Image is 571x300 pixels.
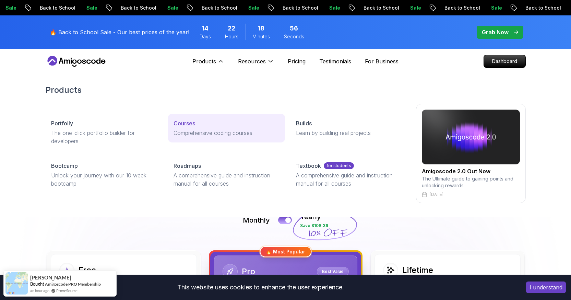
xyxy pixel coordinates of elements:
[240,4,262,11] p: Sale
[242,266,255,277] h2: Pro
[50,28,189,36] p: 🔥 Back to School Sale - Our best prices of the year!
[526,282,566,293] button: Accept cookies
[321,4,343,11] p: Sale
[422,110,520,164] img: amigoscode 2.0
[518,4,564,11] p: Back to School
[30,281,44,287] span: Bought
[5,272,28,295] img: provesource social proof notification image
[290,156,407,193] a: Textbookfor studentsA comprehensive guide and instruction manual for all courses
[225,33,238,40] span: Hours
[174,171,279,188] p: A comprehensive guide and instruction manual for all courses
[79,265,96,276] h2: Free
[296,162,321,170] p: Textbook
[437,4,483,11] p: Back to School
[365,57,398,65] a: For Business
[484,55,526,68] a: Dashboard
[422,167,520,175] h2: Amigoscode 2.0 Out Now
[324,162,354,169] p: for students
[258,24,264,33] span: 18 Minutes
[174,162,201,170] p: Roadmaps
[51,171,157,188] p: Unlock your journey with our 10 week bootcamp
[30,288,49,293] span: an hour ago
[56,288,78,293] a: ProveSource
[296,171,402,188] p: A comprehensive guide and instruction manual for all courses
[356,4,402,11] p: Back to School
[402,265,433,276] h2: Lifetime
[46,114,163,151] a: PortfollyThe one-click portfolio builder for developers
[319,57,351,65] a: Testimonials
[318,268,348,275] p: Best Value
[46,85,526,96] h2: Products
[243,215,270,225] p: Monthly
[32,4,79,11] p: Back to School
[194,4,240,11] p: Back to School
[416,104,526,203] a: amigoscode 2.0Amigoscode 2.0 Out NowThe Ultimate guide to gaining points and unlocking rewards[DATE]
[45,282,101,287] a: Amigoscode PRO Membership
[296,129,402,137] p: Learn by building real projects
[51,129,157,145] p: The one-click portfolio builder for developers
[483,4,505,11] p: Sale
[159,4,181,11] p: Sale
[484,55,525,67] p: Dashboard
[30,275,71,280] span: [PERSON_NAME]
[288,57,306,65] a: Pricing
[200,33,211,40] span: Days
[422,175,520,189] p: The Ultimate guide to gaining points and unlocking rewards
[402,4,424,11] p: Sale
[290,24,298,33] span: 56 Seconds
[168,114,285,142] a: CoursesComprehensive coding courses
[290,114,407,142] a: BuildsLearn by building real projects
[174,129,279,137] p: Comprehensive coding courses
[46,156,163,193] a: BootcampUnlock your journey with our 10 week bootcamp
[113,4,159,11] p: Back to School
[284,33,304,40] span: Seconds
[238,57,274,71] button: Resources
[430,192,443,197] p: [DATE]
[192,57,224,71] button: Products
[228,24,235,33] span: 22 Hours
[252,33,270,40] span: Minutes
[202,24,209,33] span: 14 Days
[238,57,266,65] p: Resources
[482,28,509,36] p: Grab Now
[51,162,78,170] p: Bootcamp
[174,119,195,127] p: Courses
[51,119,73,127] p: Portfolly
[79,4,100,11] p: Sale
[275,4,321,11] p: Back to School
[296,119,312,127] p: Builds
[168,156,285,193] a: RoadmapsA comprehensive guide and instruction manual for all courses
[5,280,516,295] div: This website uses cookies to enhance the user experience.
[192,57,216,65] p: Products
